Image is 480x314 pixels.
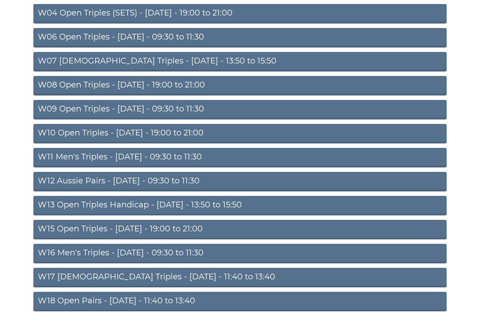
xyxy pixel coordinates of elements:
a: W08 Open Triples - [DATE] - 19:00 to 21:00 [33,76,447,95]
a: W09 Open Triples - [DATE] - 09:30 to 11:30 [33,100,447,119]
a: W04 Open Triples (SETS) - [DATE] - 19:00 to 21:00 [33,4,447,24]
a: W15 Open Triples - [DATE] - 19:00 to 21:00 [33,220,447,239]
a: W07 [DEMOGRAPHIC_DATA] Triples - [DATE] - 13:50 to 15:50 [33,52,447,72]
a: W17 [DEMOGRAPHIC_DATA] Triples - [DATE] - 11:40 to 13:40 [33,268,447,287]
a: W11 Men's Triples - [DATE] - 09:30 to 11:30 [33,148,447,167]
a: W13 Open Triples Handicap - [DATE] - 13:50 to 15:50 [33,196,447,215]
a: W16 Men's Triples - [DATE] - 09:30 to 11:30 [33,244,447,263]
a: W18 Open Pairs - [DATE] - 11:40 to 13:40 [33,292,447,311]
a: W10 Open Triples - [DATE] - 19:00 to 21:00 [33,124,447,143]
a: W12 Aussie Pairs - [DATE] - 09:30 to 11:30 [33,172,447,191]
a: W06 Open Triples - [DATE] - 09:30 to 11:30 [33,28,447,48]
